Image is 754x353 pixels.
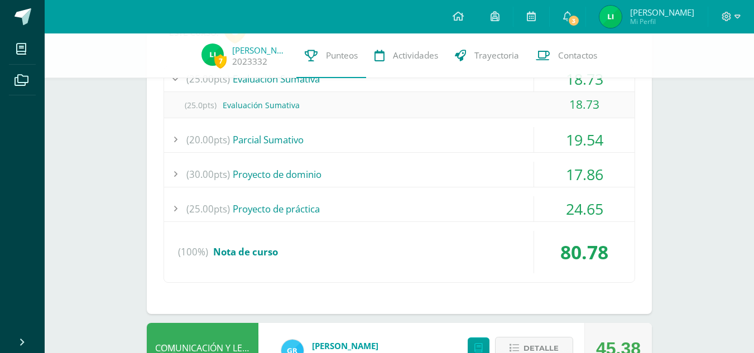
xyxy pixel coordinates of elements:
[534,162,635,187] div: 17.86
[232,56,267,67] a: 2023332
[186,66,230,91] span: (25.00pts)
[201,43,224,66] img: 9d3cfdc1a02cc045ac27f838f5e8e0d0.png
[534,231,635,273] div: 80.78
[186,196,230,221] span: (25.00pts)
[164,93,635,118] div: Evaluación Sumativa
[630,17,694,26] span: Mi Perfil
[178,93,223,118] span: (25.0pts)
[558,50,597,61] span: Contactos
[446,33,527,78] a: Trayectoria
[326,50,358,61] span: Punteos
[534,66,635,91] div: 18.73
[474,50,519,61] span: Trayectoria
[164,196,635,221] div: Proyecto de práctica
[534,92,635,117] div: 18.73
[296,33,366,78] a: Punteos
[214,54,227,68] span: 7
[164,162,635,187] div: Proyecto de dominio
[186,162,230,187] span: (30.00pts)
[213,245,278,258] span: Nota de curso
[568,14,580,27] span: 3
[393,50,438,61] span: Actividades
[164,66,635,91] div: Evaluación Sumativa
[534,127,635,152] div: 19.54
[232,45,288,56] a: [PERSON_NAME]
[186,127,230,152] span: (20.00pts)
[527,33,606,78] a: Contactos
[178,231,208,273] span: (100%)
[630,7,694,18] span: [PERSON_NAME]
[534,196,635,221] div: 24.65
[599,6,622,28] img: 9d3cfdc1a02cc045ac27f838f5e8e0d0.png
[312,340,378,351] a: [PERSON_NAME]
[366,33,446,78] a: Actividades
[164,127,635,152] div: Parcial Sumativo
